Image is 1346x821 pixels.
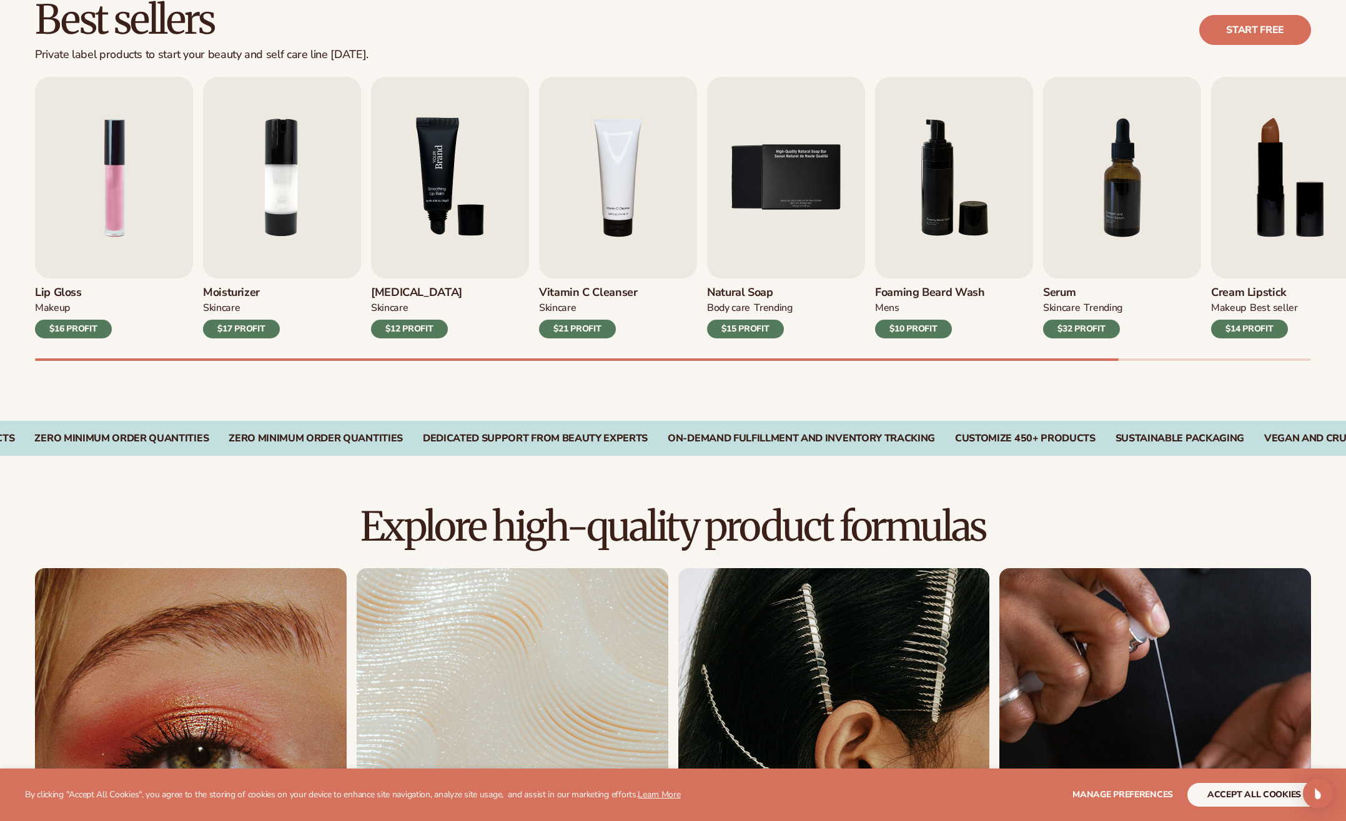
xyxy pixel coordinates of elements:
div: $16 PROFIT [35,320,112,338]
h3: Serum [1043,286,1122,300]
div: $10 PROFIT [875,320,952,338]
h2: Explore high-quality product formulas [35,506,1311,548]
div: MAKEUP [1211,302,1246,315]
a: 5 / 9 [707,77,865,338]
div: BEST SELLER [1250,302,1298,315]
div: BODY Care [707,302,750,315]
h3: Foaming beard wash [875,286,985,300]
h3: Moisturizer [203,286,280,300]
a: 4 / 9 [539,77,697,338]
div: SKINCARE [371,302,408,315]
div: On-Demand Fulfillment and Inventory Tracking [668,433,935,445]
div: Open Intercom Messenger [1303,779,1333,809]
a: 3 / 9 [371,77,529,338]
div: Dedicated Support From Beauty Experts [423,433,648,445]
a: 1 / 9 [35,77,193,338]
div: $14 PROFIT [1211,320,1288,338]
div: $15 PROFIT [707,320,784,338]
span: Manage preferences [1072,789,1173,800]
div: SUSTAINABLE PACKAGING [1116,433,1244,445]
h3: Cream Lipstick [1211,286,1298,300]
div: SKINCARE [1043,302,1080,315]
h3: [MEDICAL_DATA] [371,286,462,300]
img: Shopify Image 7 [371,77,529,278]
div: $17 PROFIT [203,320,280,338]
a: 7 / 9 [1043,77,1201,338]
a: 2 / 9 [203,77,361,338]
div: Zero Minimum Order QuantitieS [34,433,209,445]
p: By clicking "Accept All Cookies", you agree to the storing of cookies on your device to enhance s... [25,790,681,800]
a: Start free [1199,15,1311,45]
div: Zero Minimum Order QuantitieS [229,433,403,445]
div: mens [875,302,899,315]
h3: Natural Soap [707,286,793,300]
h3: Vitamin C Cleanser [539,286,638,300]
a: Learn More [638,789,680,800]
div: Private label products to start your beauty and self care line [DATE]. [35,48,369,62]
div: $32 PROFIT [1043,320,1120,338]
button: Manage preferences [1072,783,1173,807]
h3: Lip Gloss [35,286,112,300]
div: $21 PROFIT [539,320,616,338]
div: Skincare [539,302,576,315]
div: TRENDING [754,302,792,315]
div: $12 PROFIT [371,320,448,338]
a: 6 / 9 [875,77,1033,338]
div: CUSTOMIZE 450+ PRODUCTS [955,433,1096,445]
div: TRENDING [1084,302,1122,315]
div: SKINCARE [203,302,240,315]
div: MAKEUP [35,302,70,315]
button: accept all cookies [1187,783,1321,807]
